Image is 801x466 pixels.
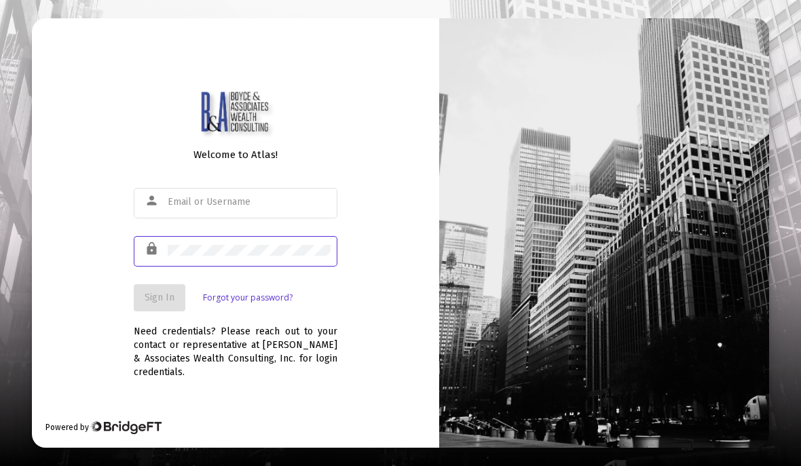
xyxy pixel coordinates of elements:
mat-icon: lock [145,241,161,257]
div: Powered by [45,421,162,434]
span: Sign In [145,292,174,303]
a: Forgot your password? [203,291,293,305]
img: Logo [195,87,276,138]
button: Sign In [134,284,185,311]
div: Need credentials? Please reach out to your contact or representative at [PERSON_NAME] & Associate... [134,311,337,379]
div: Welcome to Atlas! [134,148,337,161]
mat-icon: person [145,193,161,209]
img: Bridge Financial Technology Logo [90,421,162,434]
input: Email or Username [168,197,331,208]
